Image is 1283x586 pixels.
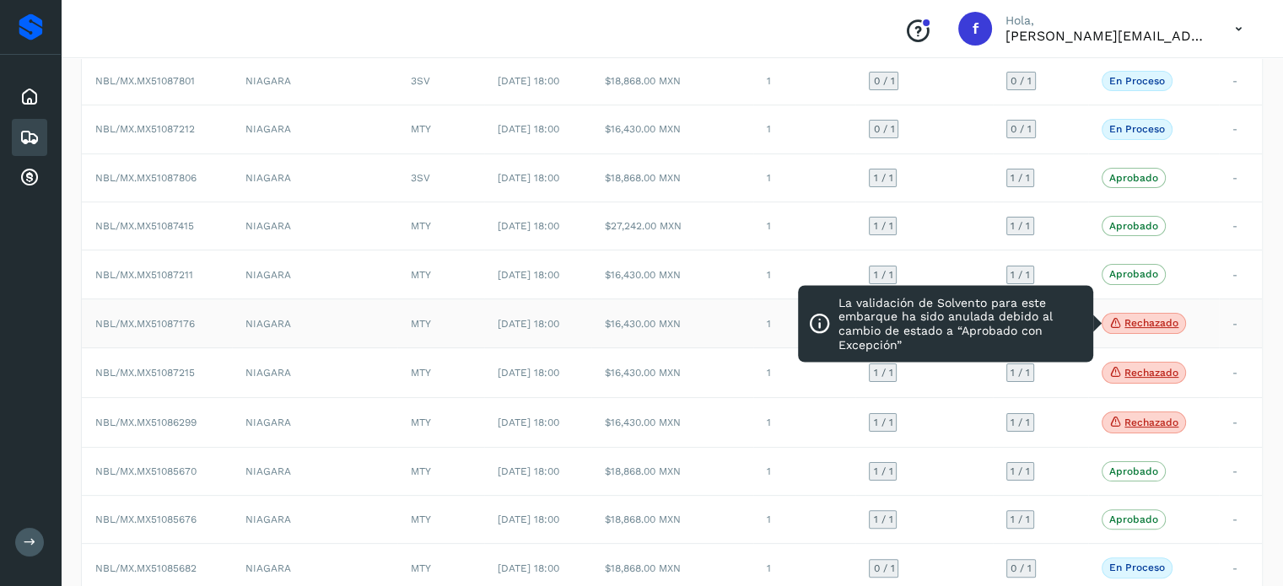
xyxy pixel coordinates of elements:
p: En proceso [1109,562,1165,573]
span: NBL/MX.MX51087212 [95,123,195,135]
span: 0 / 1 [1011,76,1032,86]
td: - [1219,56,1262,105]
p: Aprobado [1109,268,1158,280]
span: MTY [411,123,431,135]
td: NIAGARA [232,105,397,153]
td: $16,430.00 MXN [591,250,753,298]
span: 1 / 1 [873,417,892,427]
span: 1 / 1 [1011,221,1030,231]
td: 1 [753,153,856,202]
td: $16,430.00 MXN [591,348,753,398]
td: - [1219,202,1262,250]
td: $18,868.00 MXN [591,447,753,495]
span: MTY [411,513,431,525]
td: $18,868.00 MXN [591,56,753,105]
span: 1 / 1 [873,270,892,280]
td: $16,430.00 MXN [591,398,753,448]
td: 1 [753,105,856,153]
span: NBL/MX.MX51085676 [95,513,197,525]
span: NBL/MX.MX51086299 [95,417,197,428]
td: 1 [753,398,856,448]
td: - [1219,298,1262,348]
td: NIAGARA [232,298,397,348]
p: Rechazado [1124,317,1178,329]
span: MTY [411,562,431,574]
p: En proceso [1109,75,1165,87]
div: Embarques [12,119,47,156]
td: $16,430.00 MXN [591,105,753,153]
span: MTY [411,417,431,428]
span: 0 / 1 [873,124,894,134]
span: [DATE] 18:00 [498,513,559,525]
td: NIAGARA [232,202,397,250]
span: [DATE] 18:00 [498,367,559,379]
div: Inicio [12,78,47,116]
td: $18,868.00 MXN [591,153,753,202]
td: NIAGARA [232,153,397,202]
p: Hola, [1005,13,1208,28]
span: [DATE] 18:00 [498,269,559,281]
span: 1 / 1 [873,173,892,183]
div: Cuentas por cobrar [12,159,47,196]
td: - [1219,348,1262,398]
td: - [1219,447,1262,495]
td: 1 [753,298,856,348]
td: - [1219,398,1262,448]
span: NBL/MX.MX51087806 [95,172,197,184]
span: 3SV [411,75,430,87]
span: [DATE] 18:00 [498,75,559,87]
span: 0 / 1 [873,76,894,86]
p: Rechazado [1124,367,1178,379]
span: 1 / 1 [873,221,892,231]
span: [DATE] 18:00 [498,172,559,184]
span: MTY [411,318,431,330]
span: NBL/MX.MX51087211 [95,269,193,281]
span: 1 / 1 [873,368,892,378]
span: 1 / 1 [1011,514,1030,524]
span: [DATE] 18:00 [498,318,559,330]
td: NIAGARA [232,56,397,105]
span: 3SV [411,172,430,184]
td: 1 [753,202,856,250]
td: $18,868.00 MXN [591,496,753,544]
span: MTY [411,269,431,281]
p: Aprobado [1109,465,1158,477]
span: [DATE] 18:00 [498,465,559,477]
span: 1 / 1 [1011,368,1030,378]
td: NIAGARA [232,250,397,298]
span: NBL/MX.MX51085682 [95,562,197,574]
p: En proceso [1109,123,1165,135]
td: - [1219,250,1262,298]
p: Aprobado [1109,172,1158,184]
span: 1 / 1 [873,466,892,476]
span: [DATE] 18:00 [498,220,559,232]
p: Aprobado [1109,513,1158,525]
span: NBL/MX.MX51087801 [95,75,195,87]
span: 0 / 1 [1011,124,1032,134]
span: 0 / 1 [1011,563,1032,573]
td: - [1219,105,1262,153]
span: [DATE] 18:00 [498,562,559,574]
span: MTY [411,465,431,477]
td: 1 [753,250,856,298]
p: Aprobado [1109,220,1158,232]
td: $16,430.00 MXN [591,298,753,348]
p: Rechazado [1124,417,1178,428]
span: NBL/MX.MX51085670 [95,465,197,477]
span: NBL/MX.MX51087176 [95,318,195,330]
td: NIAGARA [232,398,397,448]
td: 1 [753,496,856,544]
p: flor.compean@gruporeyes.com.mx [1005,28,1208,44]
td: 1 [753,56,856,105]
span: 1 / 1 [873,514,892,524]
td: $27,242.00 MXN [591,202,753,250]
span: MTY [411,220,431,232]
td: 1 [753,447,856,495]
span: NBL/MX.MX51087415 [95,220,194,232]
td: 1 [753,348,856,398]
span: MTY [411,367,431,379]
span: 1 / 1 [1011,466,1030,476]
span: [DATE] 18:00 [498,417,559,428]
td: - [1219,496,1262,544]
span: [DATE] 18:00 [498,123,559,135]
